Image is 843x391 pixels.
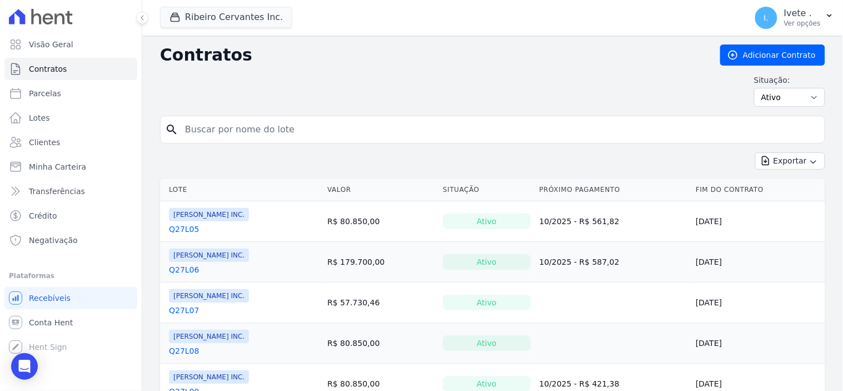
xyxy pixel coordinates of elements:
[4,107,137,129] a: Lotes
[4,180,137,202] a: Transferências
[160,7,292,28] button: Ribeiro Cervantes Inc.
[11,353,38,380] div: Open Intercom Messenger
[169,345,199,357] a: Q27L08
[691,201,825,242] td: [DATE]
[443,295,531,310] div: Ativo
[4,229,137,251] a: Negativação
[4,131,137,154] a: Clientes
[443,335,531,351] div: Ativo
[29,293,71,304] span: Recebíveis
[691,323,825,364] td: [DATE]
[323,283,438,323] td: R$ 57.730,46
[29,112,50,123] span: Lotes
[169,370,249,384] span: [PERSON_NAME] INC.
[29,186,85,197] span: Transferências
[29,210,57,221] span: Crédito
[29,63,67,75] span: Contratos
[169,264,199,275] a: Q27L06
[160,179,323,201] th: Lote
[323,201,438,242] td: R$ 80.850,00
[9,269,133,283] div: Plataformas
[540,379,620,388] a: 10/2025 - R$ 421,38
[755,152,825,170] button: Exportar
[169,289,249,303] span: [PERSON_NAME] INC.
[29,161,86,172] span: Minha Carteira
[720,44,825,66] a: Adicionar Contrato
[691,179,825,201] th: Fim do Contrato
[29,88,61,99] span: Parcelas
[29,317,73,328] span: Conta Hent
[323,242,438,283] td: R$ 179.700,00
[29,235,78,246] span: Negativação
[540,217,620,226] a: 10/2025 - R$ 561,82
[784,19,821,28] p: Ver opções
[784,8,821,19] p: Ivete .
[169,305,199,316] a: Q27L07
[443,254,531,270] div: Ativo
[540,258,620,266] a: 10/2025 - R$ 587,02
[323,179,438,201] th: Valor
[323,323,438,364] td: R$ 80.850,00
[746,2,843,33] button: I. Ivete . Ver opções
[4,33,137,56] a: Visão Geral
[691,242,825,283] td: [DATE]
[754,75,825,86] label: Situação:
[169,208,249,221] span: [PERSON_NAME] INC.
[4,311,137,334] a: Conta Hent
[4,58,137,80] a: Contratos
[169,224,199,235] a: Q27L05
[691,283,825,323] td: [DATE]
[29,39,73,50] span: Visão Geral
[169,330,249,343] span: [PERSON_NAME] INC.
[178,118,820,141] input: Buscar por nome do lote
[4,205,137,227] a: Crédito
[4,287,137,309] a: Recebíveis
[764,14,769,22] span: I.
[438,179,535,201] th: Situação
[443,214,531,229] div: Ativo
[535,179,692,201] th: Próximo Pagamento
[4,156,137,178] a: Minha Carteira
[160,45,702,65] h2: Contratos
[169,249,249,262] span: [PERSON_NAME] INC.
[4,82,137,105] a: Parcelas
[29,137,60,148] span: Clientes
[165,123,178,136] i: search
